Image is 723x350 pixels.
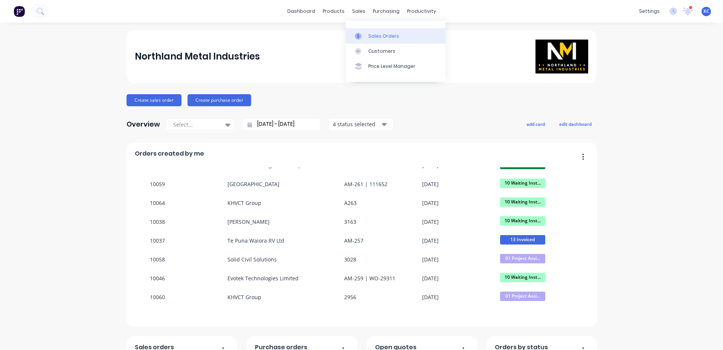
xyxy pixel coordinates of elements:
[346,44,445,59] a: Customers
[635,6,664,17] div: settings
[344,237,363,245] div: AM-257
[227,218,270,226] div: [PERSON_NAME]
[554,119,596,129] button: edit dashboard
[422,199,439,207] div: [DATE]
[500,179,545,188] span: 10 Waiting Inst...
[127,117,160,132] div: Overview
[150,274,165,282] div: 10046
[368,63,415,70] div: Price Level Manager
[369,6,403,17] div: purchasing
[150,293,165,301] div: 10060
[346,59,445,74] a: Price Level Manager
[344,180,387,188] div: AM-261 | 111652
[227,180,279,188] div: [GEOGRAPHIC_DATA]
[422,293,439,301] div: [DATE]
[150,180,165,188] div: 10059
[284,6,319,17] a: dashboard
[227,274,299,282] div: Evotek Technologies Limited
[535,40,588,73] img: Northland Metal Industries
[422,218,439,226] div: [DATE]
[150,199,165,207] div: 10064
[344,255,356,263] div: 3028
[14,6,25,17] img: Factory
[422,255,439,263] div: [DATE]
[319,6,348,17] div: products
[422,180,439,188] div: [DATE]
[368,33,399,40] div: Sales Orders
[188,94,251,106] button: Create purchase order
[500,235,545,245] span: 13 Invoiced
[227,293,261,301] div: KHVCT Group
[522,119,550,129] button: add card
[346,28,445,43] a: Sales Orders
[403,6,440,17] div: productivity
[333,120,380,128] div: 4 status selected
[344,199,357,207] div: A263
[344,293,356,301] div: 2956
[227,255,277,263] div: Solid Civil Solutions
[422,237,439,245] div: [DATE]
[344,218,356,226] div: 3163
[368,48,395,55] div: Customers
[500,292,545,301] span: 01 Project Assi...
[344,274,395,282] div: AM-259 | WO-29311
[329,119,393,130] button: 4 status selected
[500,254,545,263] span: 01 Project Assi...
[150,237,165,245] div: 10037
[127,94,182,106] button: Create sales order
[500,197,545,207] span: 10 Waiting Inst...
[150,218,165,226] div: 10038
[703,8,709,15] span: KC
[150,255,165,263] div: 10058
[135,49,260,64] div: Northland Metal Industries
[135,149,204,158] span: Orders created by me
[227,199,261,207] div: KHVCT Group
[227,237,284,245] div: Te Puna Waiora RV Ltd
[422,274,439,282] div: [DATE]
[500,216,545,226] span: 10 Waiting Inst...
[348,6,369,17] div: sales
[500,273,545,282] span: 10 Waiting Inst...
